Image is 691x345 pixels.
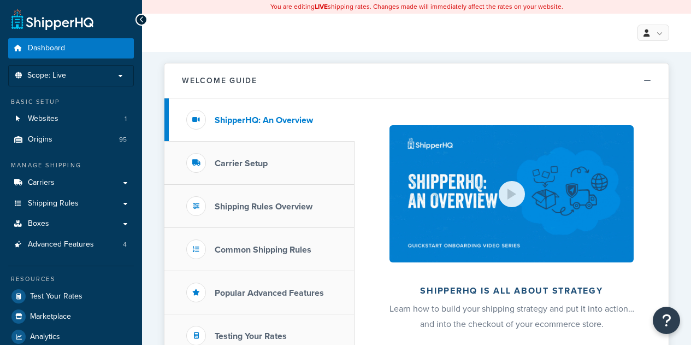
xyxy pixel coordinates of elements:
div: Resources [8,274,134,284]
span: Origins [28,135,52,144]
a: Origins95 [8,130,134,150]
div: Basic Setup [8,97,134,107]
a: Test Your Rates [8,286,134,306]
a: Dashboard [8,38,134,59]
h2: Welcome Guide [182,77,257,85]
h3: Shipping Rules Overview [215,202,312,212]
h3: Popular Advanced Features [215,288,324,298]
div: Manage Shipping [8,161,134,170]
span: Scope: Live [27,71,66,80]
li: Origins [8,130,134,150]
h3: Carrier Setup [215,159,268,168]
a: Shipping Rules [8,194,134,214]
button: Open Resource Center [653,307,680,334]
a: Websites1 [8,109,134,129]
h2: ShipperHQ is all about strategy [383,286,640,296]
span: Shipping Rules [28,199,79,208]
a: Carriers [8,173,134,193]
span: Analytics [30,332,60,342]
span: 4 [123,240,127,249]
span: Websites [28,114,58,124]
span: Test Your Rates [30,292,82,301]
a: Boxes [8,214,134,234]
span: Dashboard [28,44,65,53]
span: Carriers [28,178,55,188]
h3: ShipperHQ: An Overview [215,115,313,125]
h3: Testing Your Rates [215,331,287,341]
button: Welcome Guide [164,63,669,98]
li: Advanced Features [8,235,134,255]
h3: Common Shipping Rules [215,245,311,255]
img: ShipperHQ is all about strategy [389,125,633,262]
span: 95 [119,135,127,144]
b: LIVE [315,2,328,11]
span: Learn how to build your shipping strategy and put it into action… and into the checkout of your e... [389,302,634,330]
a: Advanced Features4 [8,235,134,255]
span: 1 [125,114,127,124]
span: Marketplace [30,312,71,321]
a: Marketplace [8,307,134,326]
span: Advanced Features [28,240,94,249]
span: Boxes [28,219,49,229]
li: Websites [8,109,134,129]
